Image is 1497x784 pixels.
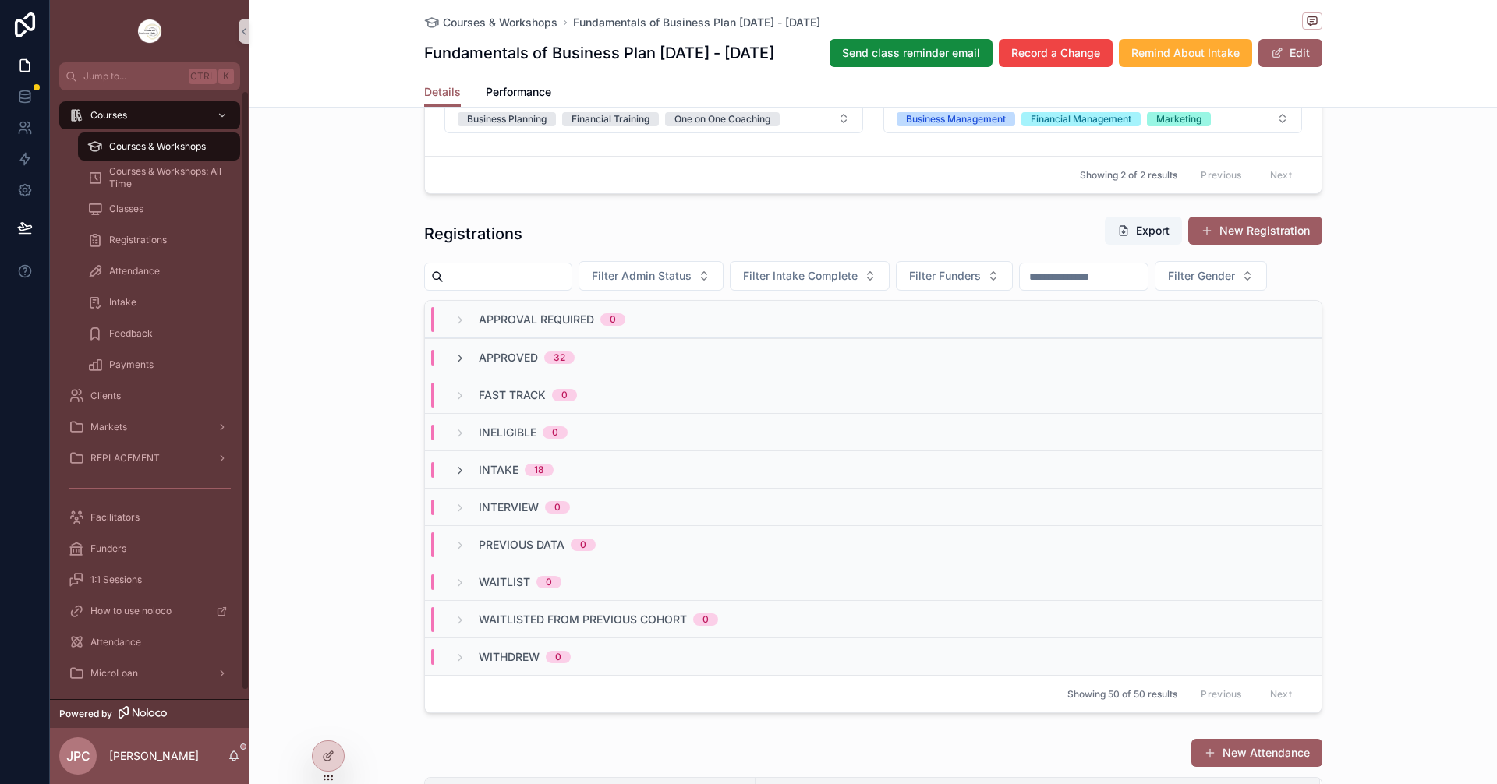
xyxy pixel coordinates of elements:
[78,226,240,254] a: Registrations
[1131,45,1240,61] span: Remind About Intake
[50,699,249,728] a: Powered by
[90,636,141,648] span: Attendance
[674,112,770,126] div: One on One Coaching
[999,39,1113,67] button: Record a Change
[1188,217,1322,245] button: New Registration
[883,104,1302,133] button: Select Button
[592,268,692,284] span: Filter Admin Status
[109,358,154,371] span: Payments
[580,539,586,551] div: 0
[66,747,90,765] span: JPC
[59,708,112,720] span: Powered by
[546,576,552,588] div: 0
[59,444,240,472] a: REPLACEMENT
[109,165,225,190] span: Courses & Workshops: All Time
[59,413,240,441] a: Markets
[842,45,980,61] span: Send class reminder email
[90,667,138,680] span: MicroLoan
[897,111,1015,126] button: Unselect BUSINESS_MANAGEMENT
[78,320,240,348] a: Feedback
[561,389,568,401] div: 0
[1080,169,1177,182] span: Showing 2 of 2 results
[1105,217,1182,245] button: Export
[479,387,546,403] span: Fast Track
[424,42,774,64] h1: Fundamentals of Business Plan [DATE] - [DATE]
[90,605,172,617] span: How to use noloco
[830,39,993,67] button: Send class reminder email
[90,511,140,524] span: Facilitators
[743,268,858,284] span: Filter Intake Complete
[554,351,565,364] div: 32
[424,15,557,30] a: Courses & Workshops
[479,312,594,327] span: Approval Required
[109,296,136,309] span: Intake
[78,288,240,316] a: Intake
[479,462,518,478] span: Intake
[896,261,1013,291] button: Select Button
[50,90,249,699] div: scrollable content
[59,382,240,410] a: Clients
[59,597,240,625] a: How to use noloco
[702,613,709,626] div: 0
[220,70,232,83] span: K
[534,464,544,476] div: 18
[109,203,143,215] span: Classes
[555,651,561,663] div: 0
[444,104,863,133] button: Select Button
[1119,39,1252,67] button: Remind About Intake
[610,313,616,326] div: 0
[1147,111,1211,126] button: Unselect MARKETING
[479,649,540,665] span: Withdrew
[467,112,547,126] div: Business Planning
[1191,739,1322,767] button: New Attendance
[1155,261,1267,291] button: Select Button
[486,84,551,100] span: Performance
[90,421,127,433] span: Markets
[1258,39,1322,67] button: Edit
[189,69,217,84] span: Ctrl
[906,112,1006,126] div: Business Management
[90,452,160,464] span: REPLACEMENT
[109,265,160,277] span: Attendance
[1156,112,1201,126] div: Marketing
[424,223,522,245] h1: Registrations
[424,84,461,100] span: Details
[479,537,564,553] span: Previous Data
[1011,45,1100,61] span: Record a Change
[59,101,240,129] a: Courses
[1021,111,1141,126] button: Unselect FINANCIAL_MANAGEMENT
[1031,112,1131,126] div: Financial Management
[59,535,240,563] a: Funders
[479,350,538,366] span: Approved
[83,70,182,83] span: Jump to...
[573,15,820,30] a: Fundamentals of Business Plan [DATE] - [DATE]
[109,327,153,340] span: Feedback
[665,111,780,126] button: Unselect ONE_ON_ONE_COACHING
[109,140,206,153] span: Courses & Workshops
[137,19,162,44] img: App logo
[458,111,556,126] button: Unselect BUSINESS_PLANNING
[909,268,981,284] span: Filter Funders
[572,112,649,126] div: Financial Training
[109,748,199,764] p: [PERSON_NAME]
[479,574,530,590] span: Waitlist
[90,109,127,122] span: Courses
[579,261,724,291] button: Select Button
[78,195,240,223] a: Classes
[59,62,240,90] button: Jump to...CtrlK
[1168,268,1235,284] span: Filter Gender
[78,257,240,285] a: Attendance
[90,390,121,402] span: Clients
[424,78,461,108] a: Details
[479,500,539,515] span: Interview
[59,659,240,687] a: MicroLoan
[59,628,240,656] a: Attendance
[109,234,167,246] span: Registrations
[90,574,142,586] span: 1:1 Sessions
[78,164,240,192] a: Courses & Workshops: All Time
[479,425,536,440] span: Ineligible
[1067,688,1177,701] span: Showing 50 of 50 results
[59,566,240,594] a: 1:1 Sessions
